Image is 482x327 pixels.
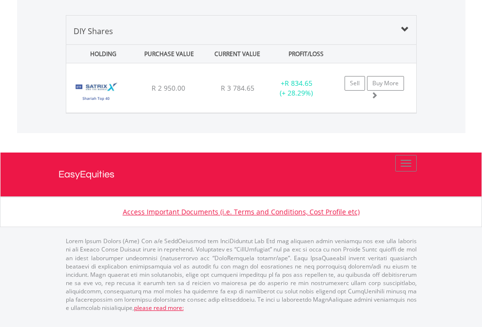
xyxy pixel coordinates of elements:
[74,26,113,37] span: DIY Shares
[273,45,339,63] div: PROFIT/LOSS
[134,304,184,312] a: please read more:
[266,78,327,98] div: + (+ 28.29%)
[123,207,360,216] a: Access Important Documents (i.e. Terms and Conditions, Cost Profile etc)
[66,237,417,312] p: Lorem Ipsum Dolors (Ame) Con a/e SeddOeiusmod tem InciDiduntut Lab Etd mag aliquaen admin veniamq...
[152,83,185,93] span: R 2 950.00
[367,76,404,91] a: Buy More
[204,45,270,63] div: CURRENT VALUE
[221,83,254,93] span: R 3 784.65
[58,153,424,196] a: EasyEquities
[345,76,365,91] a: Sell
[136,45,202,63] div: PURCHASE VALUE
[67,45,134,63] div: HOLDING
[285,78,312,88] span: R 834.65
[71,76,120,110] img: TFSA.STXSHA.png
